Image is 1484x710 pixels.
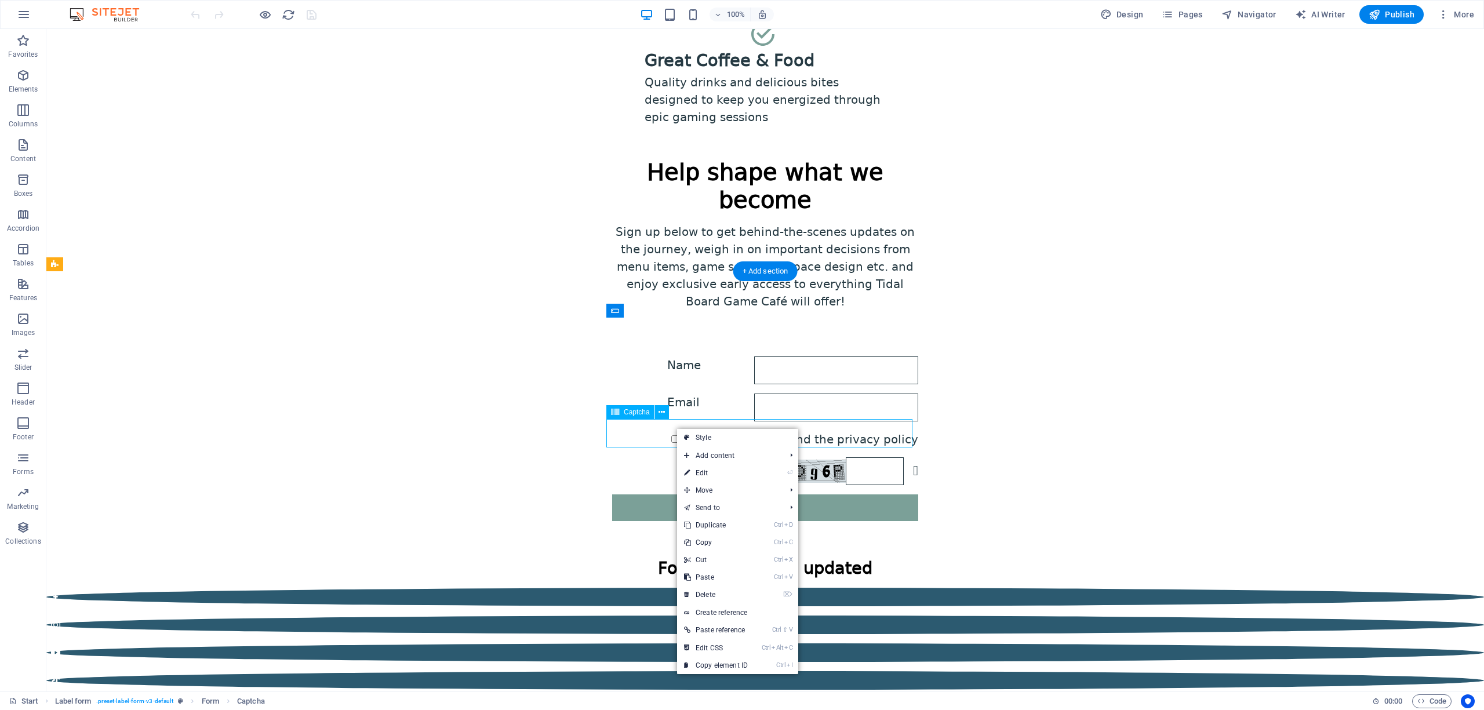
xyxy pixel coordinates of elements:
div: Design (Ctrl+Alt+Y) [1096,5,1148,24]
i: Ctrl [774,538,783,546]
p: Marketing [7,502,39,511]
h6: Session time [1372,694,1403,708]
span: Click to select. Double-click to edit [55,694,92,708]
span: Captcha [624,409,650,416]
i: Ctrl [774,521,783,529]
span: Add content [677,447,781,464]
i: C [784,644,792,651]
span: More [1438,9,1474,20]
button: Publish [1359,5,1424,24]
i: D [784,521,792,529]
i: V [789,626,792,633]
a: Style [677,429,798,446]
i: Alt [772,644,783,651]
p: Header [12,398,35,407]
button: AI Writer [1290,5,1350,24]
button: More [1433,5,1479,24]
span: Pages [1162,9,1202,20]
span: : [1392,697,1394,705]
p: Boxes [14,189,33,198]
i: ⌦ [783,591,792,598]
button: Usercentrics [1461,694,1475,708]
p: Features [9,293,37,303]
a: ⏎Edit [677,464,755,482]
button: Navigator [1217,5,1281,24]
button: Design [1096,5,1148,24]
i: ⇧ [783,626,788,633]
i: Ctrl [774,573,783,581]
a: Click to cancel selection. Double-click to open Pages [9,694,38,708]
a: Ctrl⇧VPaste reference [677,621,755,639]
i: Ctrl [774,556,783,563]
a: Create reference [677,604,798,621]
p: Images [12,328,35,337]
a: CtrlVPaste [677,569,755,586]
a: CtrlICopy element ID [677,657,755,674]
h6: 100% [727,8,745,21]
i: I [787,661,792,669]
a: CtrlCCopy [677,534,755,551]
button: 100% [710,8,751,21]
i: X [784,556,792,563]
button: Pages [1157,5,1207,24]
img: Editor Logo [67,8,154,21]
i: Ctrl [762,644,771,651]
div: + Add section [733,261,798,281]
p: Tables [13,258,34,268]
i: Ctrl [772,626,781,633]
p: Columns [9,119,38,129]
i: Reload page [282,8,295,21]
button: Code [1412,694,1452,708]
i: On resize automatically adjust zoom level to fit chosen device. [757,9,768,20]
span: Design [1100,9,1144,20]
i: Ctrl [776,661,785,669]
span: . preset-label-form-v3-default [96,694,174,708]
p: Forms [13,467,34,476]
p: Content [10,154,36,163]
span: Click to select. Double-click to edit [237,694,265,708]
span: Navigator [1221,9,1276,20]
p: Footer [13,432,34,442]
i: ⏎ [787,469,792,476]
span: 00 00 [1384,694,1402,708]
span: Click to select. Double-click to edit [202,694,219,708]
a: ⌦Delete [677,586,755,603]
a: CtrlDDuplicate [677,516,755,534]
button: reload [281,8,295,21]
a: Send to [677,499,781,516]
p: Accordion [7,224,39,233]
a: CtrlAltCEdit CSS [677,639,755,657]
i: V [784,573,792,581]
a: CtrlXCut [677,551,755,569]
i: This element is a customizable preset [178,698,183,704]
p: Collections [5,537,41,546]
i: C [784,538,792,546]
p: Slider [14,363,32,372]
p: Favorites [8,50,38,59]
span: Move [677,482,781,499]
nav: breadcrumb [55,694,265,708]
button: Click here to leave preview mode and continue editing [258,8,272,21]
p: Elements [9,85,38,94]
span: Publish [1369,9,1414,20]
span: Code [1417,694,1446,708]
span: AI Writer [1295,9,1345,20]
